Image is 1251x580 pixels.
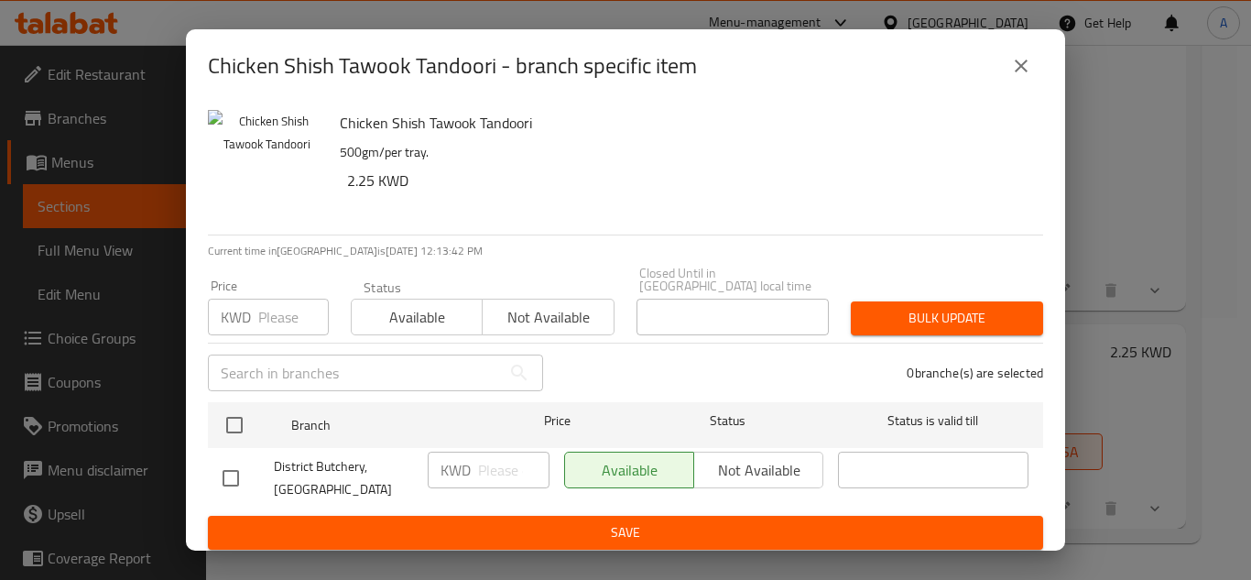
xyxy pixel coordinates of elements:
[838,410,1028,432] span: Status is valid till
[208,243,1043,259] p: Current time in [GEOGRAPHIC_DATA] is [DATE] 12:13:42 PM
[907,364,1043,382] p: 0 branche(s) are selected
[490,304,606,331] span: Not available
[208,51,697,81] h2: Chicken Shish Tawook Tandoori - branch specific item
[633,410,823,432] span: Status
[208,355,501,391] input: Search in branches
[208,110,325,227] img: Chicken Shish Tawook Tandoori
[221,306,251,328] p: KWD
[208,516,1043,550] button: Save
[496,410,618,432] span: Price
[347,168,1028,193] h6: 2.25 KWD
[441,459,471,481] p: KWD
[274,455,413,501] span: District Butchery, [GEOGRAPHIC_DATA]
[851,301,1043,335] button: Bulk update
[223,521,1028,544] span: Save
[359,304,475,331] span: Available
[340,110,1028,136] h6: Chicken Shish Tawook Tandoori
[999,44,1043,88] button: close
[258,299,329,335] input: Please enter price
[351,299,483,335] button: Available
[291,414,482,437] span: Branch
[340,141,1028,164] p: 500gm/per tray.
[478,452,549,488] input: Please enter price
[482,299,614,335] button: Not available
[865,307,1028,330] span: Bulk update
